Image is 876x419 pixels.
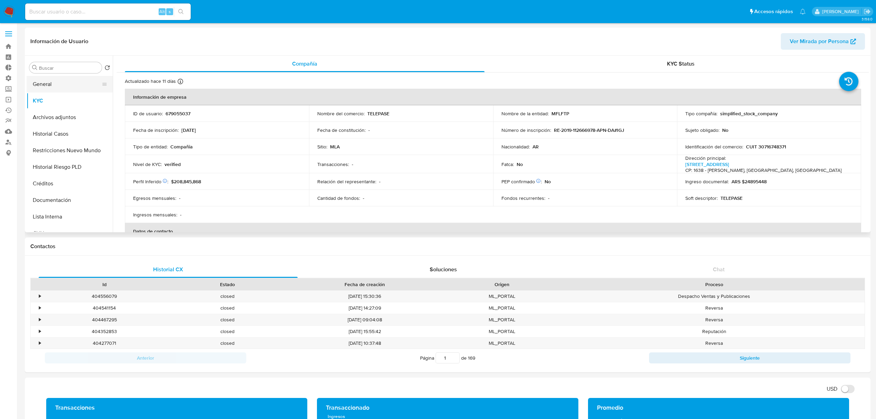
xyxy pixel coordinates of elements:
p: ludmila.lanatti@mercadolibre.com [822,8,861,15]
div: Reversa [564,338,865,349]
p: PEP confirmado : [501,178,542,185]
span: Alt [159,8,165,15]
p: Egresos mensuales : [133,195,176,201]
div: ML_PORTAL [440,338,564,349]
button: search-icon [174,7,188,17]
div: [DATE] 15:30:36 [289,291,440,302]
h1: Información de Usuario [30,38,88,45]
span: KYC Status [667,60,695,68]
div: 404541154 [43,302,166,314]
span: Ver Mirada por Persona [790,33,849,50]
div: Reputación [564,326,865,337]
th: Información de empresa [125,89,861,105]
h1: Contactos [30,243,865,250]
div: [DATE] 14:27:09 [289,302,440,314]
p: CUIT 30716748371 [746,144,786,150]
p: 679055037 [166,110,190,117]
p: Nacionalidad : [501,144,530,150]
button: Siguiente [649,352,850,363]
div: ML_PORTAL [440,314,564,325]
p: Transacciones : [317,161,349,167]
button: Ver Mirada por Persona [781,33,865,50]
p: Soft descriptor : [685,195,718,201]
th: Datos de contacto [125,223,861,240]
div: Proceso [568,281,860,288]
input: Buscar [39,65,99,71]
div: • [39,316,41,323]
button: Historial Riesgo PLD [27,159,113,175]
span: Página de [420,352,475,363]
div: Despacho Ventas y Publicaciones [564,291,865,302]
p: - [379,178,380,185]
div: closed [166,338,289,349]
p: Compañia [170,144,193,150]
h4: CP: 1638 - [PERSON_NAME], [GEOGRAPHIC_DATA], [GEOGRAPHIC_DATA] [685,167,842,174]
p: Ingreso documental : [685,178,729,185]
p: [DATE] [181,127,196,133]
p: Perfil Inferido : [133,178,168,185]
a: Salir [864,8,871,15]
p: TELEPASE [720,195,743,201]
div: 404556079 [43,291,166,302]
span: Compañía [292,60,317,68]
p: Nombre del comercio : [317,110,365,117]
div: Origen [445,281,559,288]
a: [STREET_ADDRESS] [685,161,729,168]
p: Fecha de inscripción : [133,127,179,133]
p: Fecha de constitución : [317,127,366,133]
button: Lista Interna [27,208,113,225]
p: Fondos recurrentes : [501,195,545,201]
div: closed [166,314,289,325]
span: $208,845,868 [171,178,201,185]
p: verified [165,161,181,167]
div: [DATE] 09:04:08 [289,314,440,325]
p: - [368,127,370,133]
div: Id [48,281,161,288]
p: - [352,161,353,167]
div: closed [166,291,289,302]
div: 404352853 [43,326,166,337]
p: Nivel de KYC : [133,161,162,167]
p: No [545,178,551,185]
div: [DATE] 15:55:42 [289,326,440,337]
p: Número de inscripción : [501,127,551,133]
span: Soluciones [430,265,457,273]
p: MLA [330,144,340,150]
button: Restricciones Nuevo Mundo [27,142,113,159]
p: Sujeto obligado : [685,127,719,133]
div: 404277071 [43,338,166,349]
span: Chat [713,265,725,273]
p: Tipo compañía : [685,110,717,117]
p: TELEPASE [367,110,389,117]
p: Tipo de entidad : [133,144,168,150]
div: Reversa [564,302,865,314]
p: Ingresos mensuales : [133,212,177,218]
span: Historial CX [153,265,183,273]
button: Créditos [27,175,113,192]
p: - [179,195,180,201]
span: 169 [468,354,475,361]
div: • [39,293,41,300]
p: Dirección principal : [685,155,726,161]
p: AR [532,144,539,150]
div: • [39,305,41,311]
div: Reversa [564,314,865,325]
div: ML_PORTAL [440,326,564,337]
button: Buscar [32,65,38,70]
button: Documentación [27,192,113,208]
span: s [169,8,171,15]
button: Archivos adjuntos [27,109,113,126]
p: Sitio : [317,144,327,150]
p: Actualizado hace 11 días [125,78,176,85]
input: Buscar usuario o caso... [25,7,191,16]
p: Fatca : [501,161,514,167]
p: No [517,161,523,167]
div: 404467295 [43,314,166,325]
p: - [363,195,364,201]
div: ML_PORTAL [440,302,564,314]
p: ARS $24895448 [731,178,767,185]
div: Estado [171,281,284,288]
button: Anterior [45,352,246,363]
button: Volver al orden por defecto [104,65,110,72]
div: ML_PORTAL [440,291,564,302]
